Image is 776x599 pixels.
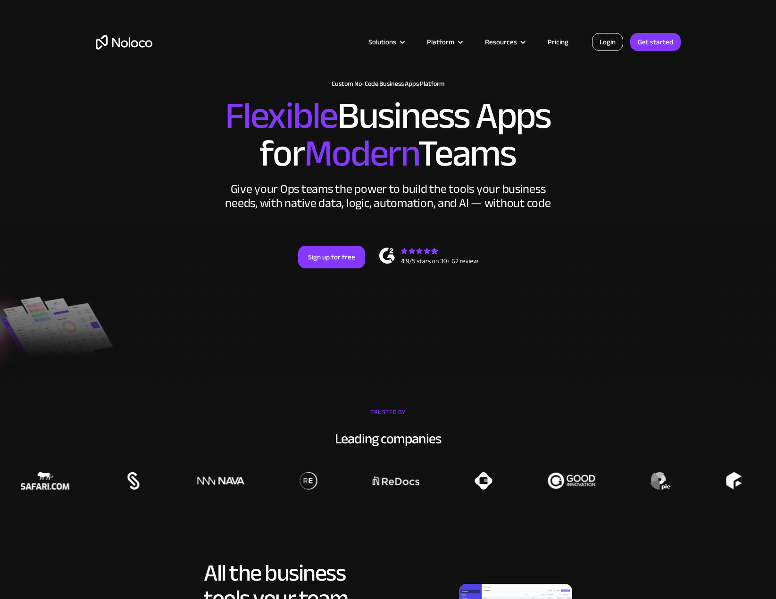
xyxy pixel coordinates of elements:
div: Resources [473,36,536,48]
a: Pricing [536,36,580,48]
div: Solutions [368,36,396,48]
a: home [96,35,152,50]
a: Login [592,33,623,51]
span: Flexible [225,81,337,151]
div: Platform [415,36,473,48]
div: Solutions [357,36,415,48]
div: Platform [427,36,454,48]
span: Modern [304,118,418,189]
div: Resources [485,36,517,48]
a: Sign up for free [298,246,365,268]
div: Give your Ops teams the power to build the tools your business needs, with native data, logic, au... [223,182,553,210]
h2: Business Apps for Teams [96,97,681,173]
a: Get started [630,33,681,51]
